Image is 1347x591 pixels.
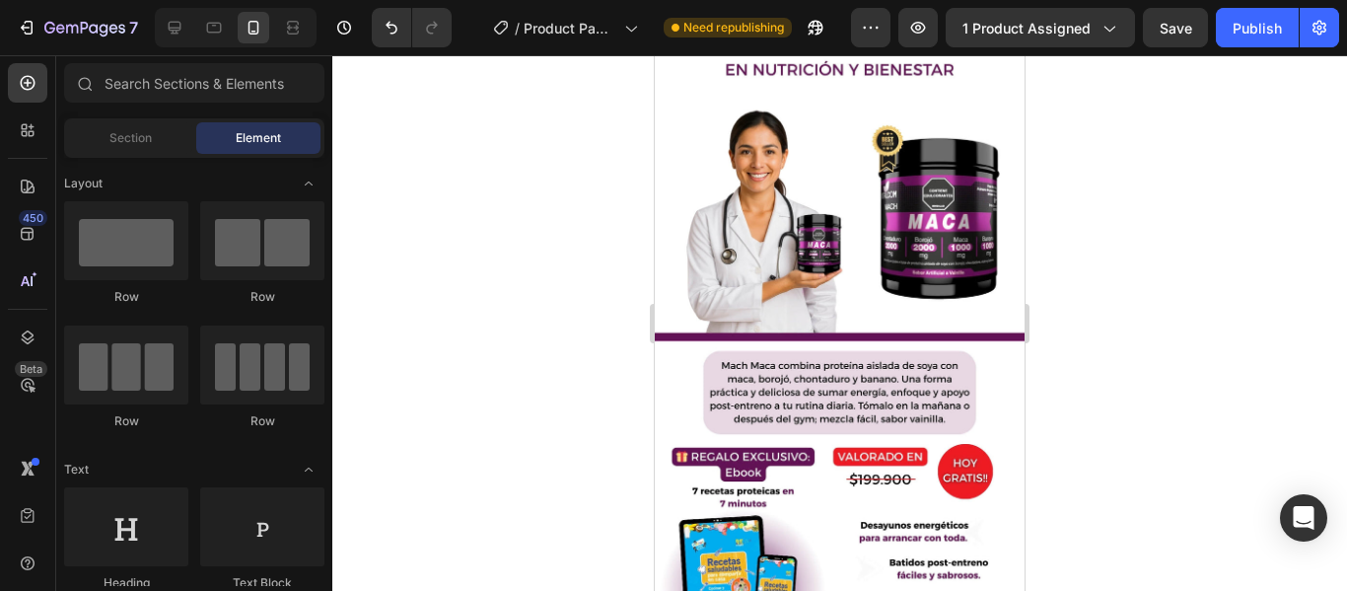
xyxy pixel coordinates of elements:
[946,8,1135,47] button: 1 product assigned
[64,175,103,192] span: Layout
[236,129,281,147] span: Element
[1143,8,1208,47] button: Save
[129,16,138,39] p: 7
[8,8,147,47] button: 7
[19,210,47,226] div: 450
[64,63,324,103] input: Search Sections & Elements
[109,129,152,147] span: Section
[64,461,89,479] span: Text
[524,18,616,38] span: Product Page - [DATE] 16:23:21
[1280,494,1327,542] div: Open Intercom Messenger
[64,412,188,430] div: Row
[683,19,784,37] span: Need republishing
[372,8,452,47] div: Undo/Redo
[293,168,324,199] span: Toggle open
[293,454,324,485] span: Toggle open
[200,288,324,306] div: Row
[200,412,324,430] div: Row
[1216,8,1299,47] button: Publish
[1233,18,1282,38] div: Publish
[15,361,47,377] div: Beta
[1160,20,1192,37] span: Save
[655,55,1025,591] iframe: Design area
[515,18,520,38] span: /
[64,288,188,306] div: Row
[962,18,1091,38] span: 1 product assigned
